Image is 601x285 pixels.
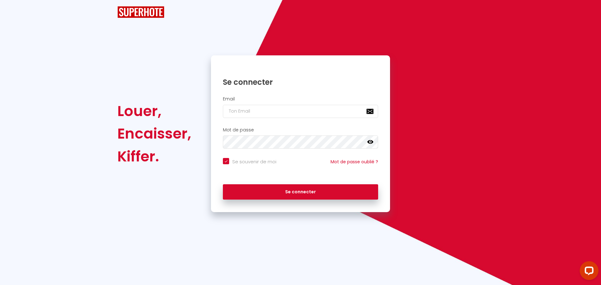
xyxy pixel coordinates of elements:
button: Se connecter [223,184,378,200]
img: SuperHote logo [117,6,164,18]
h2: Email [223,96,378,102]
div: Kiffer. [117,145,191,168]
iframe: LiveChat chat widget [575,259,601,285]
input: Ton Email [223,105,378,118]
div: Louer, [117,100,191,122]
h1: Se connecter [223,77,378,87]
a: Mot de passe oublié ? [331,159,378,165]
div: Encaisser, [117,122,191,145]
h2: Mot de passe [223,127,378,133]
